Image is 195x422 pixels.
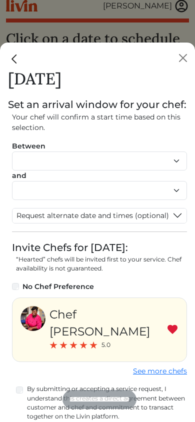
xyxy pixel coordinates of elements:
label: By submitting or accepting a service request, I understand this creates a direct agreement betwee... [27,384,187,421]
img: back_caret-0738dc900bf9763b5e5a40894073b948e17d9601fd527fca9689b06ce300169f.svg [8,52,21,65]
button: Close [175,50,191,66]
label: No Chef Preference [22,281,94,292]
div: Chef [PERSON_NAME] [49,306,166,340]
span: Request alternate date and times (optional) [16,210,169,221]
img: Remove Favorite chef [166,323,178,335]
a: Chef [PERSON_NAME] 5.0 [20,306,166,354]
h1: [DATE] [8,69,187,88]
img: red_star-5cc96fd108c5e382175c3007810bf15d673b234409b64feca3859e161d9d1ec7.svg [69,341,77,349]
img: red_star-5cc96fd108c5e382175c3007810bf15d673b234409b64feca3859e161d9d1ec7.svg [59,341,67,349]
div: Your chef will confirm a start time based on this selection. [12,112,187,133]
a: Close [8,51,21,64]
p: “Hearted” chefs will be invited first to your service. Chef availability is not guaranteed. [16,255,187,273]
a: See more chefs [133,366,187,375]
button: Request alternate date and times (optional) [12,208,186,223]
div: Invite Chefs for [DATE]: [12,240,187,255]
img: 119c8e455342022a2fb0da2c2c3de940 [20,306,45,331]
img: red_star-5cc96fd108c5e382175c3007810bf15d673b234409b64feca3859e161d9d1ec7.svg [49,341,57,349]
label: Between [12,141,45,151]
label: and [12,170,26,181]
span: 5.0 [101,340,110,349]
img: red_star-5cc96fd108c5e382175c3007810bf15d673b234409b64feca3859e161d9d1ec7.svg [79,341,87,349]
img: red_star-5cc96fd108c5e382175c3007810bf15d673b234409b64feca3859e161d9d1ec7.svg [89,341,97,349]
div: Set an arrival window for your chef: [8,97,187,112]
